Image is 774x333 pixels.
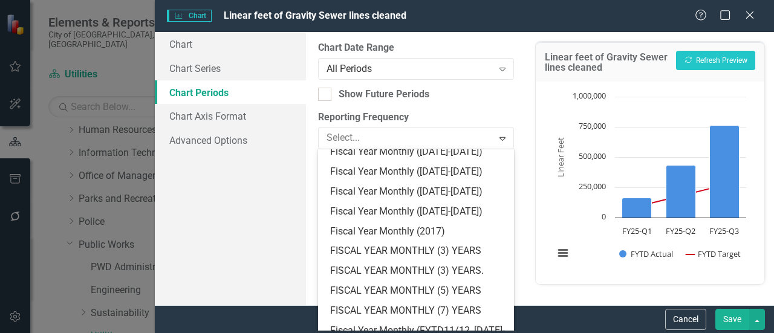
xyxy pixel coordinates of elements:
[318,41,514,55] label: Chart Date Range
[666,225,695,236] text: FY25-Q2
[622,126,740,218] g: FYTD Actual, series 1 of 2. Bar series with 3 bars.
[622,225,652,236] text: FY25-Q1
[327,62,493,76] div: All Periods
[339,88,429,102] div: Show Future Periods
[556,137,567,177] text: Linear Feet
[573,90,606,101] text: 1,000,000
[330,284,507,298] div: FISCAL YEAR MONTHLY (5) YEARS
[622,198,652,218] path: FY25-Q1, 161,660. FYTD Actual.
[548,91,752,272] div: Chart. Highcharts interactive chart.
[619,248,673,259] button: Show FYTD Actual
[686,248,741,259] button: Show FYTD Target
[318,111,514,124] label: Reporting Frequency
[224,10,406,21] span: Linear feet of Gravity Sewer lines cleaned
[579,181,606,192] text: 250,000
[710,225,740,236] text: FY25-Q3
[155,104,306,128] a: Chart Axis Format
[330,244,507,258] div: FISCAL YEAR MONTHLY (3) YEARS
[330,205,507,219] div: Fiscal Year Monthly ([DATE]-[DATE])
[330,264,507,278] div: FISCAL YEAR MONTHLY (3) YEARS.
[330,165,507,179] div: Fiscal Year Monthly ([DATE]-[DATE])
[676,51,755,70] button: Refresh Preview
[602,211,606,222] text: 0
[715,309,749,330] button: Save
[710,126,740,218] path: FY25-Q3, 762,325. FYTD Actual.
[554,245,571,262] button: View chart menu, Chart
[330,225,507,239] div: Fiscal Year Monthly (2017)
[330,304,507,318] div: FISCAL YEAR MONTHLY (7) YEARS
[579,120,606,131] text: 750,000
[155,56,306,80] a: Chart Series
[330,145,507,159] div: Fiscal Year Monthly ([DATE]-[DATE])
[155,32,306,56] a: Chart
[155,80,306,105] a: Chart Periods
[167,10,212,22] span: Chart
[666,166,696,218] path: FY25-Q2, 434,960. FYTD Actual.
[548,91,752,272] svg: Interactive chart
[579,150,606,161] text: 500,000
[330,185,507,199] div: Fiscal Year Monthly ([DATE]-[DATE])
[155,128,306,152] a: Advanced Options
[545,52,669,73] h3: Linear feet of Gravity Sewer lines cleaned
[665,309,706,330] button: Cancel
